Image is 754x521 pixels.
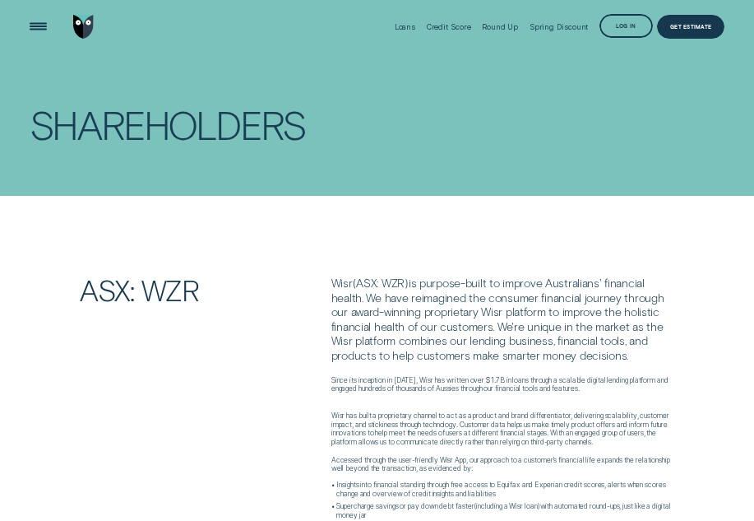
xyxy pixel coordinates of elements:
h2: ASX: WZR [75,276,326,305]
div: Round Up [482,22,518,31]
p: Accessed through the user-friendly Wisr App, our approach to a customer's financial life expands ... [331,456,675,474]
h1: Shareholders [30,105,369,142]
p: Supercharge savings or pay down debt faster including a Wisr loan with automated round-ups, just ... [336,502,674,520]
span: ) [538,502,540,510]
span: ) [405,276,409,290]
p: Wisr ASX: WZR is purpose-built to improve Australians' financial health. We have reimagined the c... [331,276,675,362]
div: Spring Discount [530,22,589,31]
span: ( [474,502,476,510]
p: Insights into financial standing through free access to Equifax and Experian credit scores, alert... [336,481,674,499]
button: Open Menu [26,15,50,39]
button: Log in [599,14,653,38]
div: Shareholders [30,106,306,143]
div: Loans [395,22,416,31]
img: Wisr [73,15,93,39]
div: Credit Score [427,22,471,31]
span: ( [353,276,357,290]
a: Get Estimate [657,15,724,39]
p: Since its inception in [DATE], Wisr has written over $1.7B in loans through a scalable digital le... [331,376,675,394]
p: Wisr has built a proprietary channel to act as a product and brand differentiator, delivering sca... [331,402,675,447]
